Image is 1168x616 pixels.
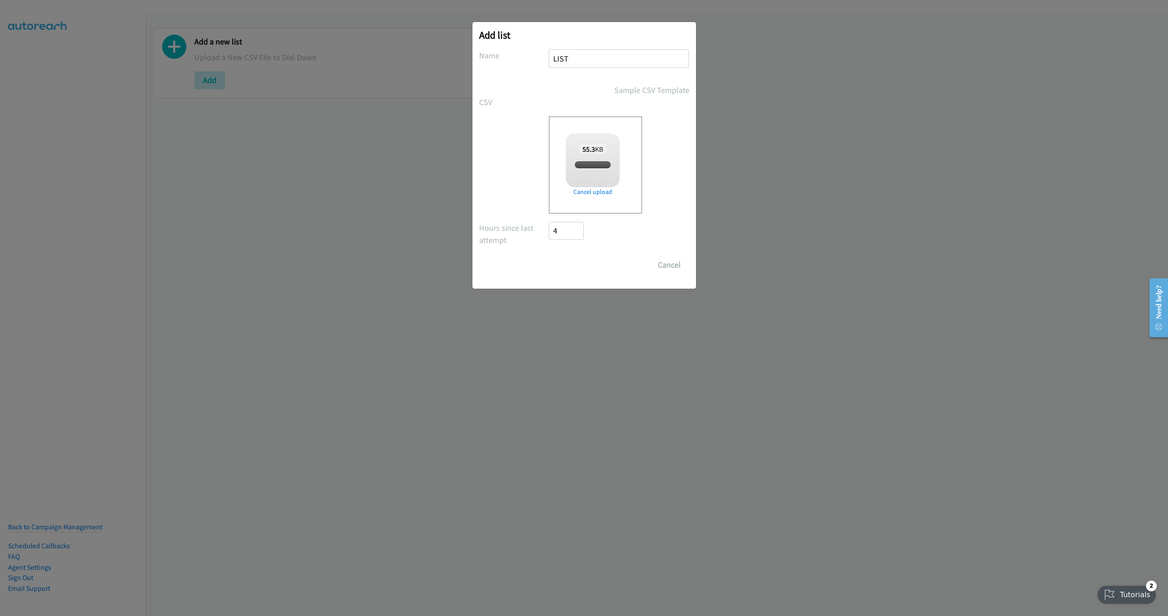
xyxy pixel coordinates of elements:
iframe: Checklist [1092,577,1161,609]
iframe: Resource Center [1142,272,1168,343]
label: Hours since last attempt [479,222,549,246]
label: CSV [479,96,549,108]
a: Cancel upload [566,187,620,197]
span: split_12.csv [577,161,609,169]
button: Cancel [649,256,689,274]
h2: Add list [479,29,689,41]
span: KB [580,145,606,154]
strong: 55.3 [582,145,595,154]
a: Sample CSV Template [614,84,689,96]
label: Name [479,49,549,62]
